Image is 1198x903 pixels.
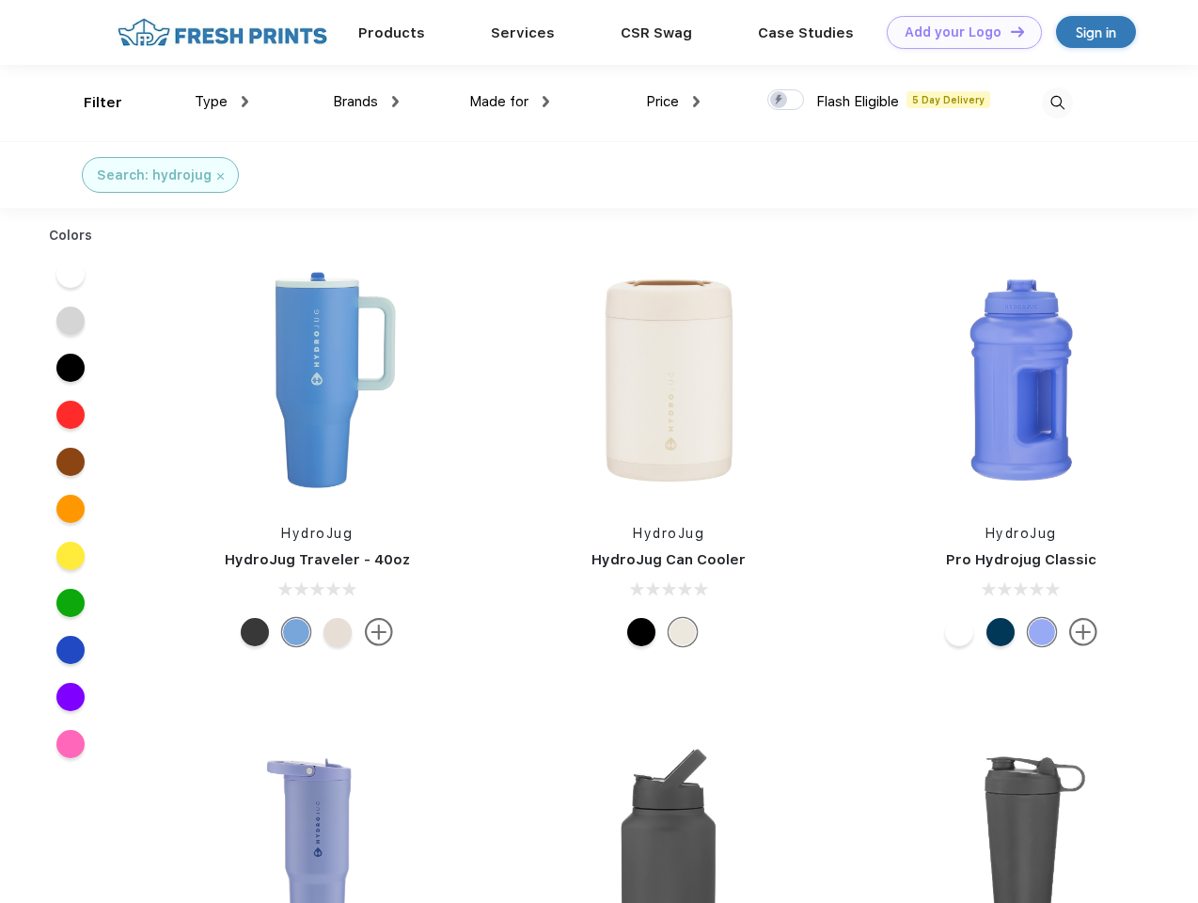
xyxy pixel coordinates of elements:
[469,93,528,110] span: Made for
[365,618,393,646] img: more.svg
[1028,618,1056,646] div: Hyper Blue
[669,618,697,646] div: Cream
[946,551,1096,568] a: Pro Hydrojug Classic
[358,24,425,41] a: Products
[217,173,224,180] img: filter_cancel.svg
[1069,618,1097,646] img: more.svg
[35,226,107,246] div: Colors
[543,96,549,107] img: dropdown.png
[1011,26,1024,37] img: DT
[282,618,310,646] div: Riptide
[112,16,333,49] img: fo%20logo%202.webp
[693,96,700,107] img: dropdown.png
[84,92,122,114] div: Filter
[323,618,352,646] div: Cream
[1042,87,1073,119] img: desktop_search.svg
[192,255,442,505] img: func=resize&h=266
[241,618,269,646] div: Black
[1076,22,1116,43] div: Sign in
[225,551,410,568] a: HydroJug Traveler - 40oz
[242,96,248,107] img: dropdown.png
[281,526,353,541] a: HydroJug
[986,618,1015,646] div: Navy
[627,618,655,646] div: Black
[195,93,228,110] span: Type
[906,91,990,108] span: 5 Day Delivery
[591,551,746,568] a: HydroJug Can Cooler
[97,166,212,185] div: Search: hydrojug
[1056,16,1136,48] a: Sign in
[392,96,399,107] img: dropdown.png
[985,526,1057,541] a: HydroJug
[333,93,378,110] span: Brands
[633,526,704,541] a: HydroJug
[646,93,679,110] span: Price
[816,93,899,110] span: Flash Eligible
[945,618,973,646] div: White
[905,24,1001,40] div: Add your Logo
[544,255,794,505] img: func=resize&h=266
[896,255,1146,505] img: func=resize&h=266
